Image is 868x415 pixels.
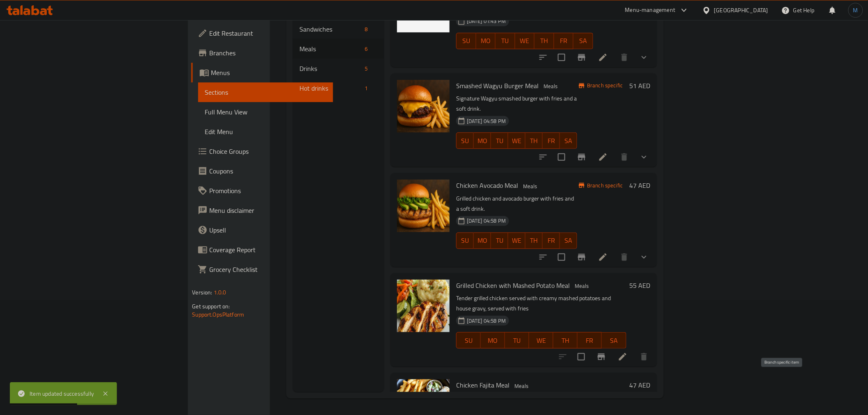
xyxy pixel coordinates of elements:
[533,147,553,167] button: sort-choices
[361,83,371,93] div: items
[540,82,561,91] span: Meals
[460,235,471,246] span: SU
[214,287,226,298] span: 1.0.0
[614,48,634,67] button: delete
[211,68,326,78] span: Menus
[464,117,509,125] span: [DATE] 04:58 PM
[191,240,333,260] a: Coverage Report
[361,25,371,33] span: 8
[571,281,592,291] span: Meals
[529,332,553,349] button: WE
[634,247,654,267] button: show more
[205,127,326,137] span: Edit Menu
[553,332,578,349] button: TH
[529,135,539,147] span: TH
[191,43,333,63] a: Branches
[477,235,488,246] span: MO
[572,247,592,267] button: Branch-specific-item
[397,80,450,132] img: Smashed Wagyu Burger Meal
[474,132,491,149] button: MO
[192,287,212,298] span: Version:
[577,35,590,47] span: SA
[533,247,553,267] button: sort-choices
[456,179,518,192] span: Chicken Avocado Meal
[508,233,525,249] button: WE
[456,33,476,49] button: SU
[456,194,577,214] p: Grilled chicken and avocado burger with fries and a soft drink.
[505,332,529,349] button: TU
[581,335,598,347] span: FR
[361,84,371,92] span: 1
[209,265,326,274] span: Grocery Checklist
[525,233,543,249] button: TH
[554,33,574,49] button: FR
[634,147,654,167] button: show more
[460,35,473,47] span: SU
[397,180,450,232] img: Chicken Avocado Meal
[209,28,326,38] span: Edit Restaurant
[553,49,570,66] span: Select to update
[511,381,532,391] span: Meals
[209,225,326,235] span: Upsell
[192,309,244,320] a: Support.OpsPlatform
[191,201,333,220] a: Menu disclaimer
[491,233,508,249] button: TU
[361,64,371,73] div: items
[598,152,608,162] a: Edit menu item
[630,80,651,91] h6: 51 AED
[614,247,634,267] button: delete
[602,332,626,349] button: SA
[198,102,333,122] a: Full Menu View
[30,389,94,398] div: Item updated successfully
[714,6,768,15] div: [GEOGRAPHIC_DATA]
[618,352,628,362] a: Edit menu item
[209,186,326,196] span: Promotions
[460,335,477,347] span: SU
[456,233,474,249] button: SU
[477,135,488,147] span: MO
[293,39,384,59] div: Meals6
[573,348,590,365] span: Select to update
[496,33,515,49] button: TU
[535,33,554,49] button: TH
[598,52,608,62] a: Edit menu item
[532,335,550,347] span: WE
[481,332,505,349] button: MO
[299,24,361,34] span: Sandwiches
[557,35,571,47] span: FR
[456,132,474,149] button: SU
[533,48,553,67] button: sort-choices
[525,132,543,149] button: TH
[361,45,371,53] span: 6
[191,141,333,161] a: Choice Groups
[191,181,333,201] a: Promotions
[494,135,505,147] span: TU
[634,347,654,367] button: delete
[198,82,333,102] a: Sections
[639,252,649,262] svg: Show Choices
[480,35,493,47] span: MO
[397,280,450,332] img: Grilled Chicken with Mashed Potato Meal
[484,335,502,347] span: MO
[499,35,512,47] span: TU
[209,166,326,176] span: Coupons
[361,24,371,34] div: items
[630,280,651,291] h6: 55 AED
[191,23,333,43] a: Edit Restaurant
[520,181,540,191] div: Meals
[546,135,557,147] span: FR
[508,132,525,149] button: WE
[553,148,570,166] span: Select to update
[474,233,491,249] button: MO
[557,335,574,347] span: TH
[572,48,592,67] button: Branch-specific-item
[538,35,551,47] span: TH
[520,182,540,191] span: Meals
[209,48,326,58] span: Branches
[491,132,508,149] button: TU
[512,235,522,246] span: WE
[598,252,608,262] a: Edit menu item
[563,135,574,147] span: SA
